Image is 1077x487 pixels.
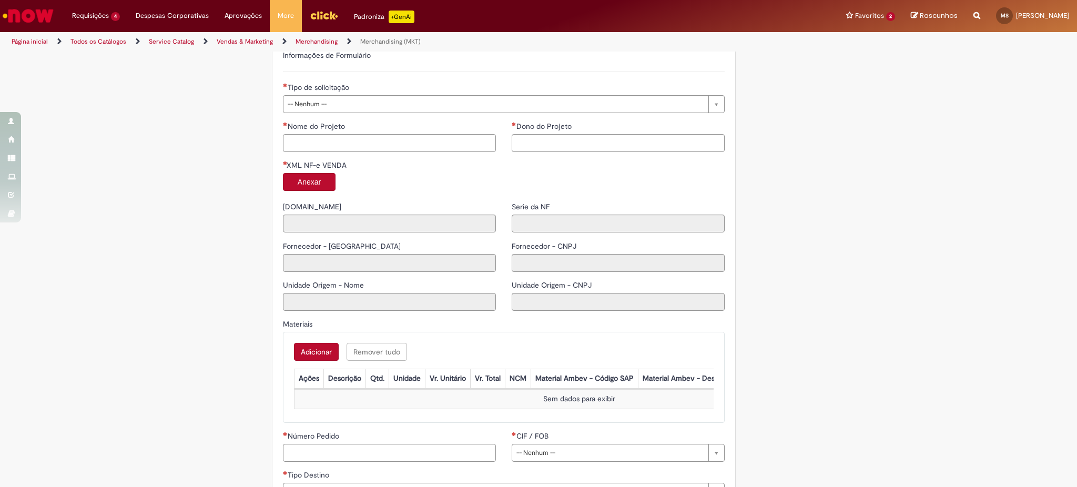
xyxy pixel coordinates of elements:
[911,11,958,21] a: Rascunhos
[886,12,895,21] span: 2
[1016,11,1069,20] span: [PERSON_NAME]
[294,390,864,409] td: Sem dados para exibir
[283,280,366,290] span: Somente leitura - Unidade Origem - Nome
[516,121,574,131] span: Dono do Projeto
[512,254,725,272] input: Fornecedor - CNPJ
[512,280,594,290] span: Somente leitura - Unidade Origem - CNPJ
[278,11,294,21] span: More
[425,369,470,389] th: Vr. Unitário
[283,241,403,251] span: Somente leitura - Fornecedor - Nome
[512,241,578,251] span: Somente leitura - Fornecedor - CNPJ
[217,37,273,46] a: Vendas & Marketing
[283,319,314,329] span: Materiais
[288,83,351,92] span: Tipo de solicitação
[512,215,725,232] input: Serie da NF
[70,37,126,46] a: Todos os Catálogos
[283,122,288,126] span: Necessários
[283,134,496,152] input: Nome do Projeto
[283,83,288,87] span: Necessários
[8,32,710,52] ul: Trilhas de página
[296,37,338,46] a: Merchandising
[288,96,703,113] span: -- Nenhum --
[294,369,323,389] th: Ações
[516,431,551,441] span: CIF / FOB
[288,470,331,480] span: Tipo Destino
[283,202,343,211] span: Somente leitura - No.NF
[12,37,48,46] a: Página inicial
[287,160,349,170] span: XML NF-e VENDA
[283,254,496,272] input: Fornecedor - Nome
[920,11,958,21] span: Rascunhos
[531,369,638,389] th: Material Ambev - Código SAP
[136,11,209,21] span: Despesas Corporativas
[283,215,496,232] input: No.NF
[505,369,531,389] th: NCM
[1,5,55,26] img: ServiceNow
[512,293,725,311] input: Unidade Origem - CNPJ
[283,432,288,436] span: Necessários
[323,369,365,389] th: Descrição
[389,11,414,23] p: +GenAi
[288,431,341,441] span: Número Pedido
[294,343,339,361] button: Add a row for Materiais
[310,7,338,23] img: click_logo_yellow_360x200.png
[1001,12,1009,19] span: MS
[638,369,739,389] th: Material Ambev - Descrição
[149,37,194,46] a: Service Catalog
[283,173,336,191] button: Anexar
[512,122,516,126] span: Necessários
[111,12,120,21] span: 4
[512,432,516,436] span: Necessários
[470,369,505,389] th: Vr. Total
[360,37,421,46] a: Merchandising (MKT)
[283,444,496,462] input: Número Pedido
[288,121,347,131] span: Nome do Projeto
[516,444,703,461] span: -- Nenhum --
[225,11,262,21] span: Aprovações
[72,11,109,21] span: Requisições
[283,161,287,165] span: Campo obrigatório
[283,471,288,475] span: Necessários
[365,369,389,389] th: Qtd.
[354,11,414,23] div: Padroniza
[512,202,552,211] span: Somente leitura - Serie da NF
[283,50,371,60] label: Informações de Formulário
[389,369,425,389] th: Unidade
[283,293,496,311] input: Unidade Origem - Nome
[512,134,725,152] input: Dono do Projeto
[855,11,884,21] span: Favoritos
